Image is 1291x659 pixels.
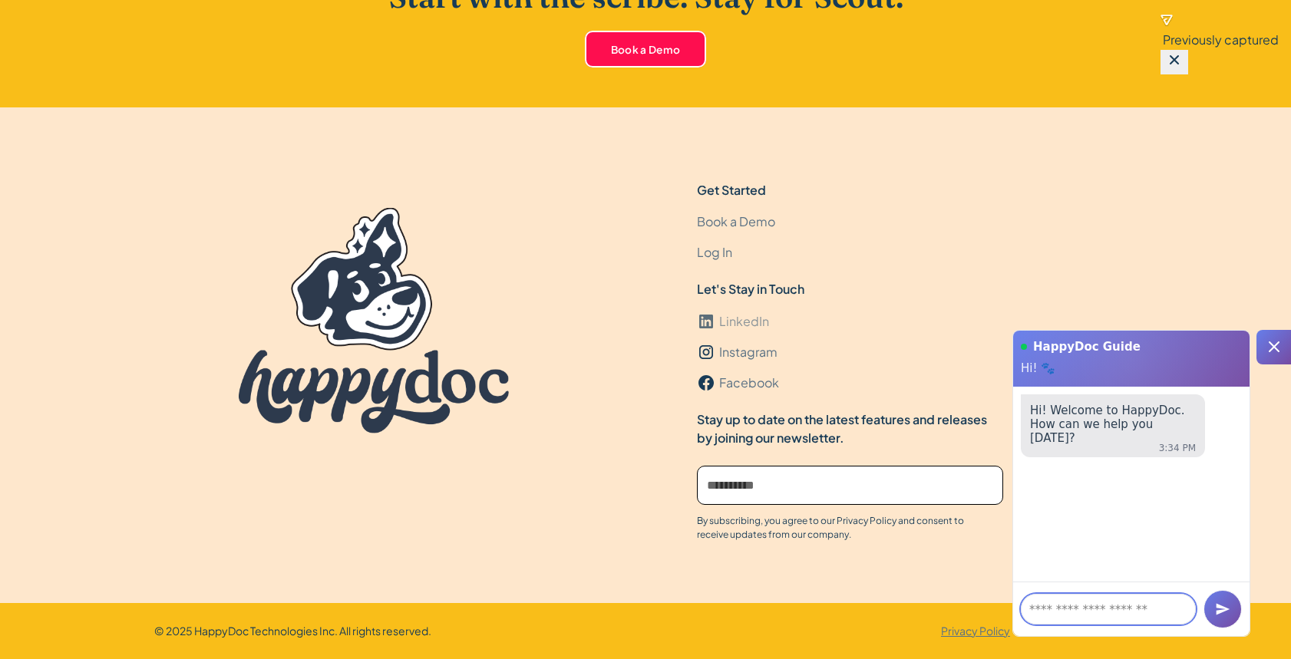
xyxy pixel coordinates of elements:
[697,466,1127,505] form: Email Form
[585,31,707,68] a: Book a Demo
[697,514,989,542] div: By subscribing, you agree to our Privacy Policy and consent to receive updates from our company.
[697,206,775,237] a: Book a Demo
[697,237,732,268] a: Log In
[154,623,431,639] div: © 2025 HappyDoc Technologies Inc. All rights reserved.
[719,343,778,361] div: Instagram
[697,306,769,337] a: LinkedIn
[719,312,769,331] div: LinkedIn
[239,208,509,433] img: HappyDoc Logo.
[941,623,1010,639] a: Privacy Policy
[697,337,778,367] a: Instagram
[697,280,804,298] div: Let's Stay in Touch
[697,410,1005,447] div: Stay up to date on the latest features and releases by joining our newsletter.
[697,181,766,199] div: Get Started
[719,374,779,392] div: Facebook
[697,367,779,398] a: Facebook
